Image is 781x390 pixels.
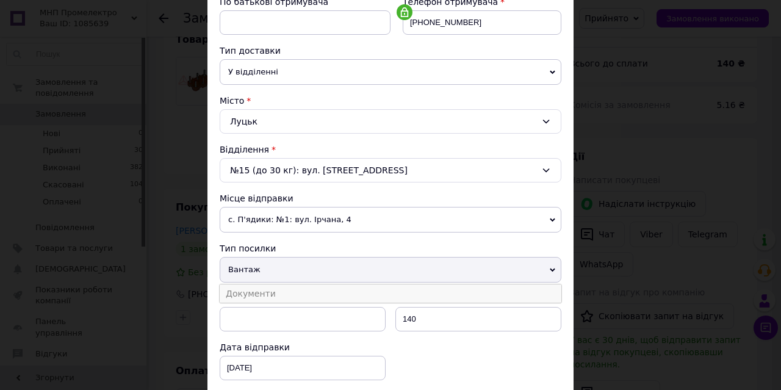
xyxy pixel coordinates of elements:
span: Тип посилки [220,244,276,253]
div: №15 (до 30 кг): вул. [STREET_ADDRESS] [220,158,561,182]
span: Вантаж [220,257,561,283]
div: Місто [220,95,561,107]
div: Відділення [220,143,561,156]
span: У відділенні [220,59,561,85]
li: Документи [220,284,561,303]
span: Місце відправки [220,193,293,203]
span: Тип доставки [220,46,281,56]
div: Луцьк [220,109,561,134]
div: Дата відправки [220,341,386,353]
span: с. П'ядики: №1: вул. Ірчана, 4 [220,207,561,233]
input: +380 [403,10,561,35]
